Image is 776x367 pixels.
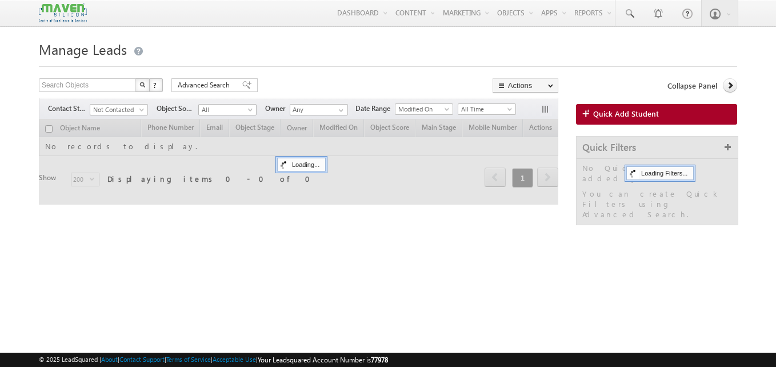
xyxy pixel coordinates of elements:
[458,104,513,114] span: All Time
[39,3,87,23] img: Custom Logo
[258,356,388,364] span: Your Leadsquared Account Number is
[626,166,694,180] div: Loading Filters...
[277,158,326,171] div: Loading...
[157,103,198,114] span: Object Source
[178,80,233,90] span: Advanced Search
[395,103,453,115] a: Modified On
[265,103,290,114] span: Owner
[90,104,148,115] a: Not Contacted
[290,104,348,115] input: Type to Search
[593,109,659,119] span: Quick Add Student
[198,104,257,115] a: All
[48,103,90,114] span: Contact Stage
[101,356,118,363] a: About
[39,40,127,58] span: Manage Leads
[166,356,211,363] a: Terms of Service
[213,356,256,363] a: Acceptable Use
[199,105,253,115] span: All
[153,80,158,90] span: ?
[493,78,558,93] button: Actions
[458,103,516,115] a: All Time
[667,81,717,91] span: Collapse Panel
[355,103,395,114] span: Date Range
[119,356,165,363] a: Contact Support
[149,78,163,92] button: ?
[371,356,388,364] span: 77978
[576,104,737,125] a: Quick Add Student
[39,354,388,365] span: © 2025 LeadSquared | | | | |
[90,105,145,115] span: Not Contacted
[139,82,145,87] img: Search
[333,105,347,116] a: Show All Items
[395,104,450,114] span: Modified On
